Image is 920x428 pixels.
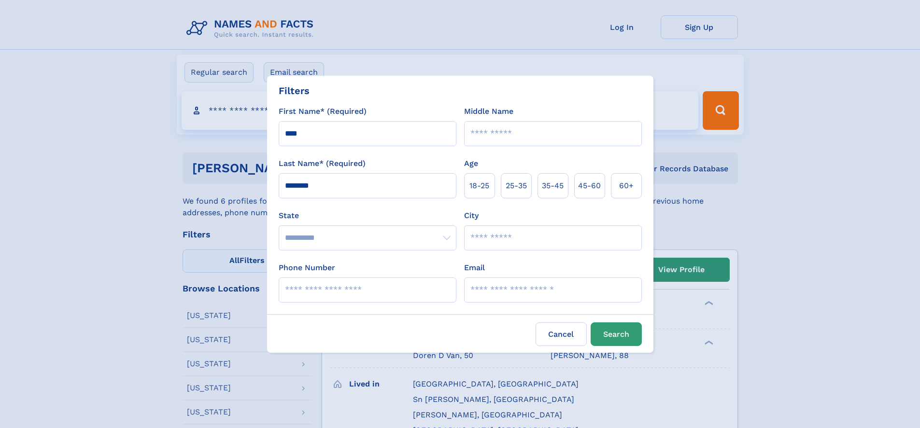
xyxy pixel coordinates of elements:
[464,262,485,274] label: Email
[279,158,366,169] label: Last Name* (Required)
[542,180,564,192] span: 35‑45
[279,106,367,117] label: First Name* (Required)
[536,322,587,346] label: Cancel
[279,83,310,98] div: Filters
[619,180,634,192] span: 60+
[591,322,642,346] button: Search
[279,210,456,221] label: State
[506,180,527,192] span: 25‑35
[469,180,489,192] span: 18‑25
[464,106,513,117] label: Middle Name
[464,158,478,169] label: Age
[464,210,479,221] label: City
[578,180,601,192] span: 45‑60
[279,262,335,274] label: Phone Number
